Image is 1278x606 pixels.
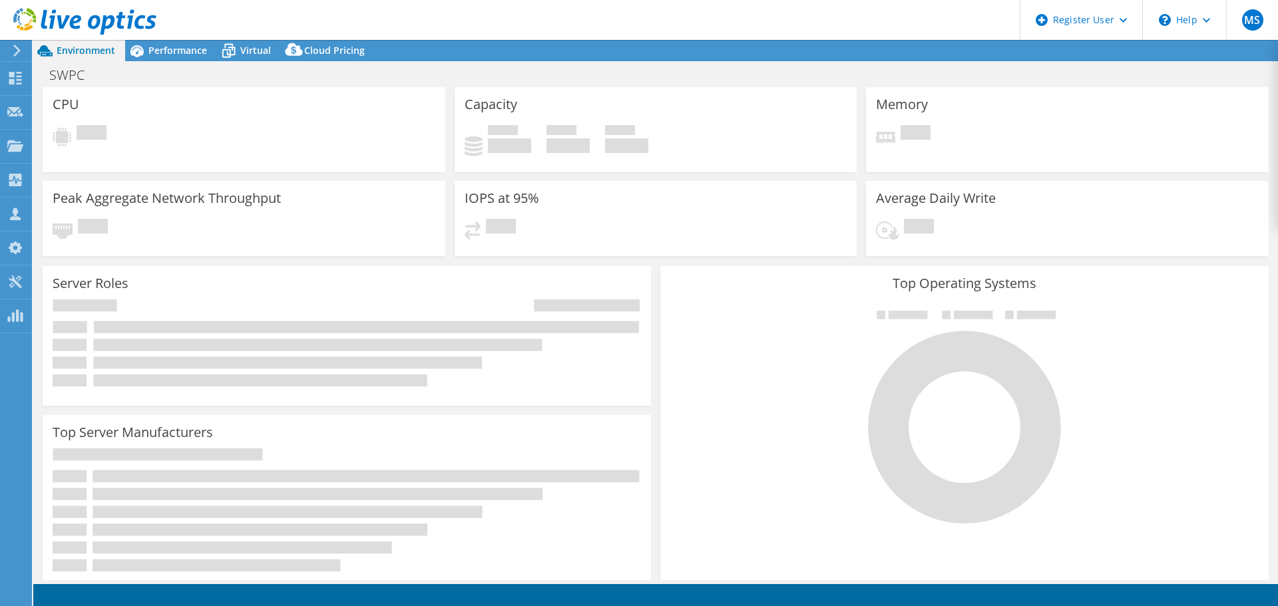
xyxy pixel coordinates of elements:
[53,191,281,206] h3: Peak Aggregate Network Throughput
[78,219,108,237] span: Pending
[486,219,516,237] span: Pending
[53,425,213,440] h3: Top Server Manufacturers
[1242,9,1263,31] span: MS
[53,276,128,291] h3: Server Roles
[876,191,996,206] h3: Average Daily Write
[77,125,106,143] span: Pending
[304,44,365,57] span: Cloud Pricing
[605,125,635,138] span: Total
[148,44,207,57] span: Performance
[670,276,1259,291] h3: Top Operating Systems
[43,68,105,82] h1: SWPC
[488,125,518,138] span: Used
[904,219,934,237] span: Pending
[53,97,79,112] h3: CPU
[901,125,931,143] span: Pending
[546,125,576,138] span: Free
[57,44,115,57] span: Environment
[605,138,648,153] h4: 0 GiB
[488,138,531,153] h4: 0 GiB
[240,44,271,57] span: Virtual
[465,97,517,112] h3: Capacity
[876,97,928,112] h3: Memory
[546,138,590,153] h4: 0 GiB
[465,191,539,206] h3: IOPS at 95%
[1159,14,1171,26] svg: \n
